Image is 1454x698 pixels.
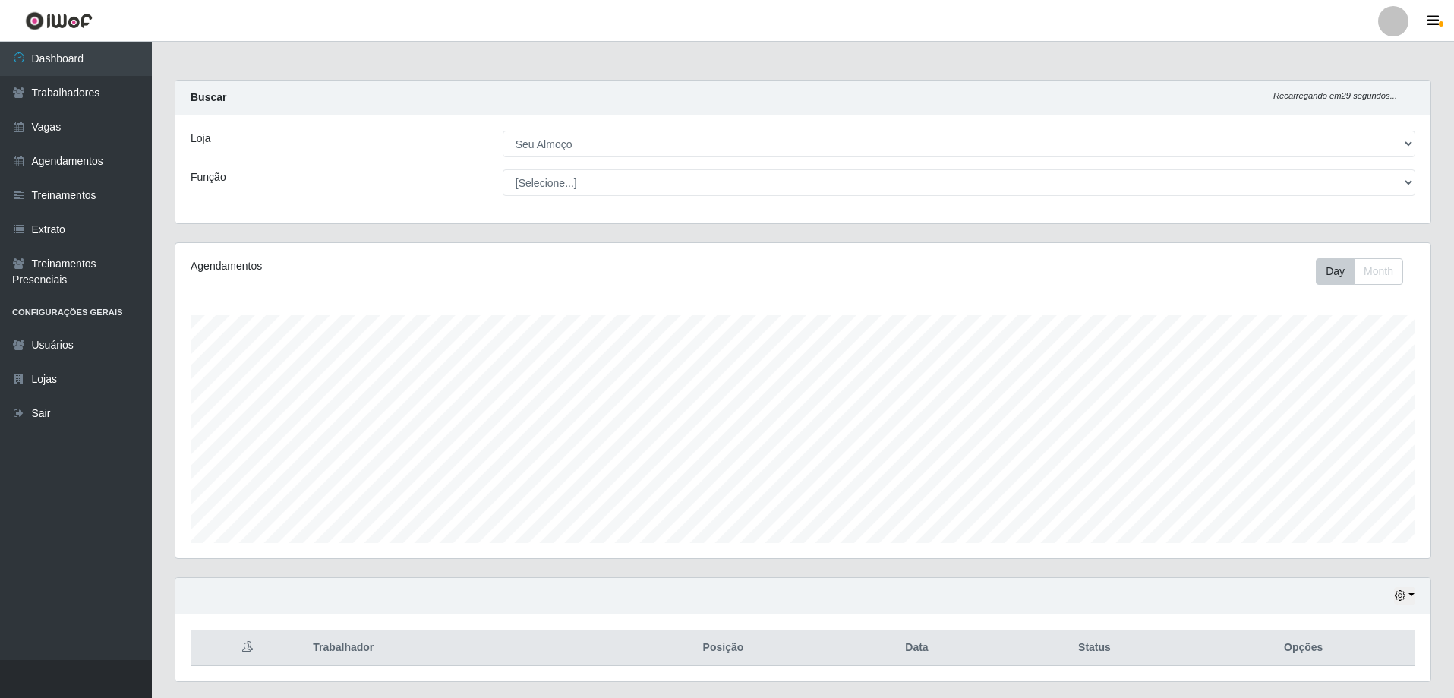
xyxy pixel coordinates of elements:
label: Função [191,169,226,185]
button: Month [1354,258,1403,285]
button: Day [1316,258,1355,285]
th: Trabalhador [304,630,609,666]
th: Opções [1192,630,1415,666]
div: First group [1316,258,1403,285]
th: Posição [609,630,837,666]
div: Toolbar with button groups [1316,258,1415,285]
div: Agendamentos [191,258,688,274]
img: CoreUI Logo [25,11,93,30]
th: Status [996,630,1192,666]
th: Data [837,630,997,666]
label: Loja [191,131,210,147]
strong: Buscar [191,91,226,103]
i: Recarregando em 29 segundos... [1273,91,1397,100]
